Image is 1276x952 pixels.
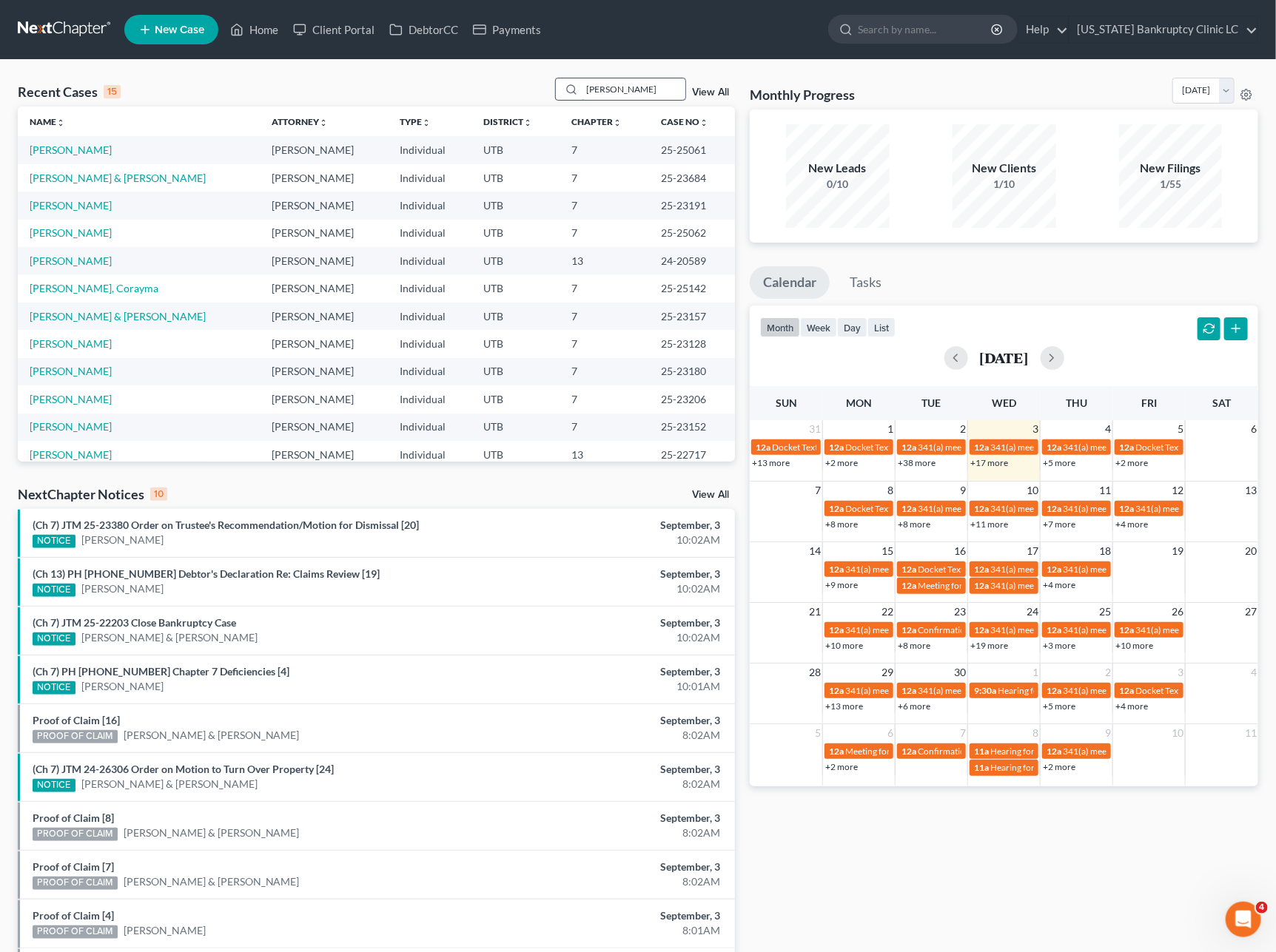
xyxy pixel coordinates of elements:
[825,519,858,530] a: +8 more
[33,665,289,678] a: (Ch 7) PH [PHONE_NUMBER] Chapter 7 Deficiencies [4]
[33,925,118,939] div: PROOF OF CLAIM
[33,860,114,873] a: Proof of Claim [7]
[260,274,388,302] td: [PERSON_NAME]
[1170,542,1185,560] span: 19
[1243,542,1258,560] span: 20
[1119,160,1223,177] div: New Filings
[501,923,720,938] div: 8:01AM
[472,247,560,274] td: UTB
[124,874,300,889] a: [PERSON_NAME] & [PERSON_NAME]
[990,762,1184,773] span: Hearing for [PERSON_NAME] & [PERSON_NAME]
[970,457,1008,468] a: +17 more
[286,16,382,43] a: Client Portal
[155,24,204,36] span: New Case
[33,616,236,629] a: (Ch 7) JTM 25-22203 Close Bankruptcy Case
[649,220,735,247] td: 25-25062
[880,664,895,681] span: 29
[501,762,720,777] div: September, 3
[649,385,735,413] td: 25-23206
[649,358,735,385] td: 25-23180
[400,116,431,127] a: Typeunfold_more
[560,413,649,441] td: 7
[1243,482,1258,499] span: 13
[30,365,112,377] a: [PERSON_NAME]
[30,393,112,405] a: [PERSON_NAME]
[56,118,65,127] i: unfold_more
[901,685,916,696] span: 12a
[692,87,729,98] a: View All
[829,624,844,635] span: 12a
[992,396,1016,409] span: Wed
[582,78,685,100] input: Search by name...
[1047,564,1061,575] span: 12a
[388,247,472,274] td: Individual
[867,317,896,337] button: list
[33,811,114,824] a: Proof of Claim [8]
[30,448,112,461] a: [PERSON_NAME]
[560,274,649,302] td: 7
[825,761,858,772] a: +2 more
[33,681,75,695] div: NOTICE
[752,457,790,468] a: +13 more
[845,624,988,635] span: 341(a) meeting for [PERSON_NAME]
[974,442,989,453] span: 12a
[33,632,75,646] div: NOTICE
[1047,503,1061,514] span: 12a
[30,337,112,350] a: [PERSON_NAME]
[1249,664,1258,681] span: 4
[953,542,967,560] span: 16
[760,317,800,337] button: month
[990,580,1133,591] span: 341(a) meeting for [PERSON_NAME]
[472,192,560,219] td: UTB
[974,746,989,757] span: 11a
[388,274,472,302] td: Individual
[898,519,930,530] a: +8 more
[560,247,649,274] td: 13
[33,519,419,531] a: (Ch 7) JTM 25-23380 Order on Trustee's Recommendation/Motion for Dismissal [20]
[124,923,206,938] a: [PERSON_NAME]
[150,487,167,501] div: 10
[1047,442,1061,453] span: 12a
[1115,701,1148,712] a: +4 more
[33,730,118,743] div: PROOF OF CLAIM
[472,274,560,302] td: UTB
[918,580,1034,591] span: Meeting for [PERSON_NAME]
[260,303,388,330] td: [PERSON_NAME]
[388,441,472,468] td: Individual
[1119,177,1223,192] div: 1/55
[1043,457,1075,468] a: +5 more
[388,330,472,357] td: Individual
[501,533,720,547] div: 10:02AM
[472,220,560,247] td: UTB
[501,581,720,596] div: 10:02AM
[1115,640,1153,651] a: +10 more
[958,724,967,742] span: 7
[560,385,649,413] td: 7
[81,581,164,596] a: [PERSON_NAME]
[829,503,844,514] span: 12a
[472,385,560,413] td: UTB
[974,580,989,591] span: 12a
[649,274,735,302] td: 25-25142
[1104,724,1112,742] span: 9
[30,144,112,156] a: [PERSON_NAME]
[974,624,989,635] span: 12a
[501,713,720,728] div: September, 3
[260,192,388,219] td: [PERSON_NAME]
[880,603,895,621] span: 22
[813,482,822,499] span: 7
[501,811,720,826] div: September, 3
[836,266,895,299] a: Tasks
[30,116,65,127] a: Nameunfold_more
[880,542,895,560] span: 15
[472,330,560,357] td: UTB
[388,220,472,247] td: Individual
[33,828,118,841] div: PROOF OF CLAIM
[571,116,622,127] a: Chapterunfold_more
[501,679,720,694] div: 10:01AM
[124,728,300,743] a: [PERSON_NAME] & [PERSON_NAME]
[501,826,720,840] div: 8:02AM
[918,746,1164,757] span: Confirmation hearing for [PERSON_NAME] & [PERSON_NAME]
[1025,542,1040,560] span: 17
[1119,442,1134,453] span: 12a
